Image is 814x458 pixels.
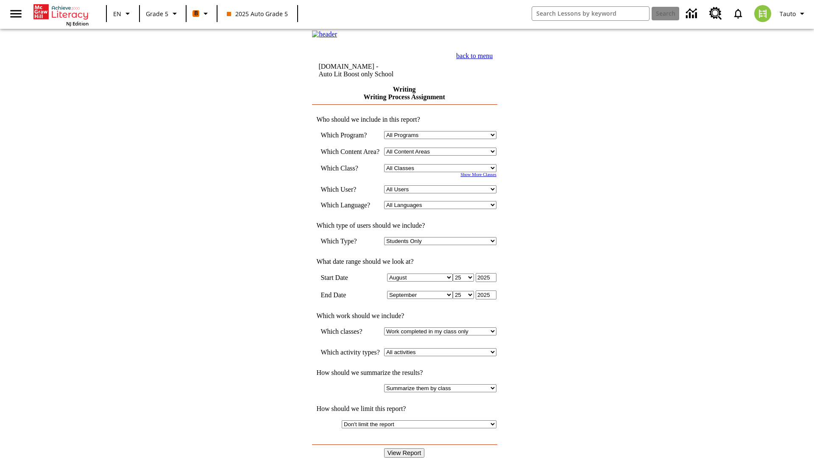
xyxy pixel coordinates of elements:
[321,237,380,245] td: Which Type?
[312,312,496,320] td: Which work should we include?
[727,3,749,25] a: Notifications
[681,2,704,25] a: Data Center
[113,9,121,18] span: EN
[312,258,496,265] td: What date range should we look at?
[532,7,649,20] input: search field
[321,273,380,282] td: Start Date
[321,348,380,356] td: Which activity types?
[194,8,198,19] span: B
[3,1,28,26] button: Open side menu
[456,52,493,59] a: back to menu
[704,2,727,25] a: Resource Center, Will open in new tab
[189,6,214,21] button: Boost Class color is orange. Change class color
[33,3,89,27] div: Home
[318,63,426,78] td: [DOMAIN_NAME] -
[318,70,393,78] nobr: Auto Lit Boost only School
[227,9,288,18] span: 2025 Auto Grade 5
[312,31,337,38] img: header
[146,9,168,18] span: Grade 5
[312,405,496,413] td: How should we limit this report?
[321,201,380,209] td: Which Language?
[321,131,380,139] td: Which Program?
[754,5,771,22] img: avatar image
[312,116,496,123] td: Who should we include in this report?
[312,369,496,377] td: How should we summarize the results?
[321,164,380,172] td: Which Class?
[363,86,445,101] a: Writing Writing Process Assignment
[321,185,380,193] td: Which User?
[321,327,380,335] td: Which classes?
[321,148,379,155] nobr: Which Content Area?
[109,6,137,21] button: Language: EN, Select a language
[384,448,425,458] input: View Report
[776,6,811,21] button: Profile/Settings
[66,20,89,27] span: NJ Edition
[749,3,776,25] button: Select a new avatar
[780,9,796,18] span: Tauto
[142,6,183,21] button: Grade: Grade 5, Select a grade
[460,172,496,177] a: Show More Classes
[321,290,380,299] td: End Date
[312,222,496,229] td: Which type of users should we include?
